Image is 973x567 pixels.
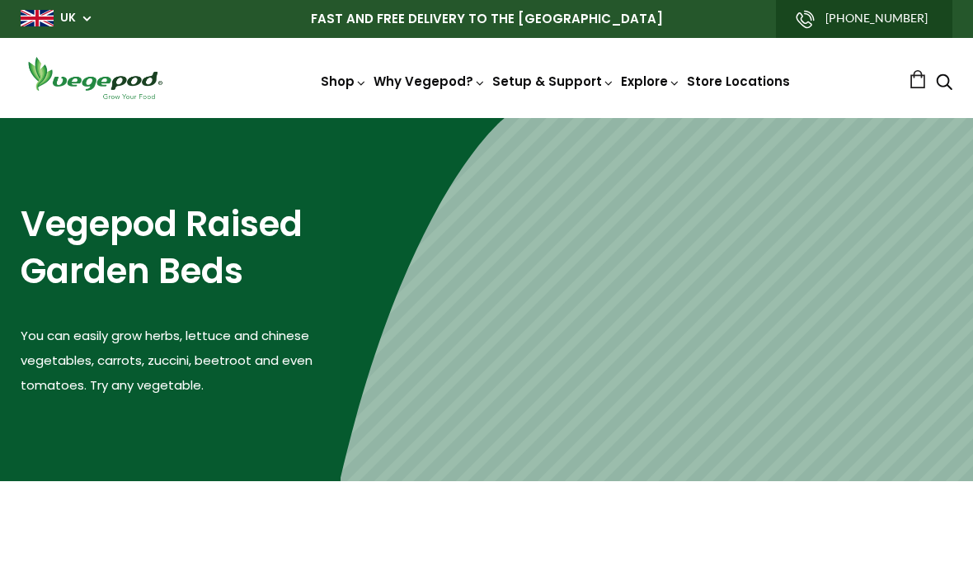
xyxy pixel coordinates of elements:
[374,73,486,90] a: Why Vegepod?
[21,201,341,295] h2: Vegepod Raised Garden Beds
[21,10,54,26] img: gb_large.png
[621,73,680,90] a: Explore
[321,73,367,90] a: Shop
[687,73,790,90] a: Store Locations
[21,324,341,398] p: You can easily grow herbs, lettuce and chinese vegetables, carrots, zuccini, beetroot and even to...
[492,73,614,90] a: Setup & Support
[21,54,169,102] img: Vegepod
[60,10,76,26] a: UK
[936,75,952,92] a: Search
